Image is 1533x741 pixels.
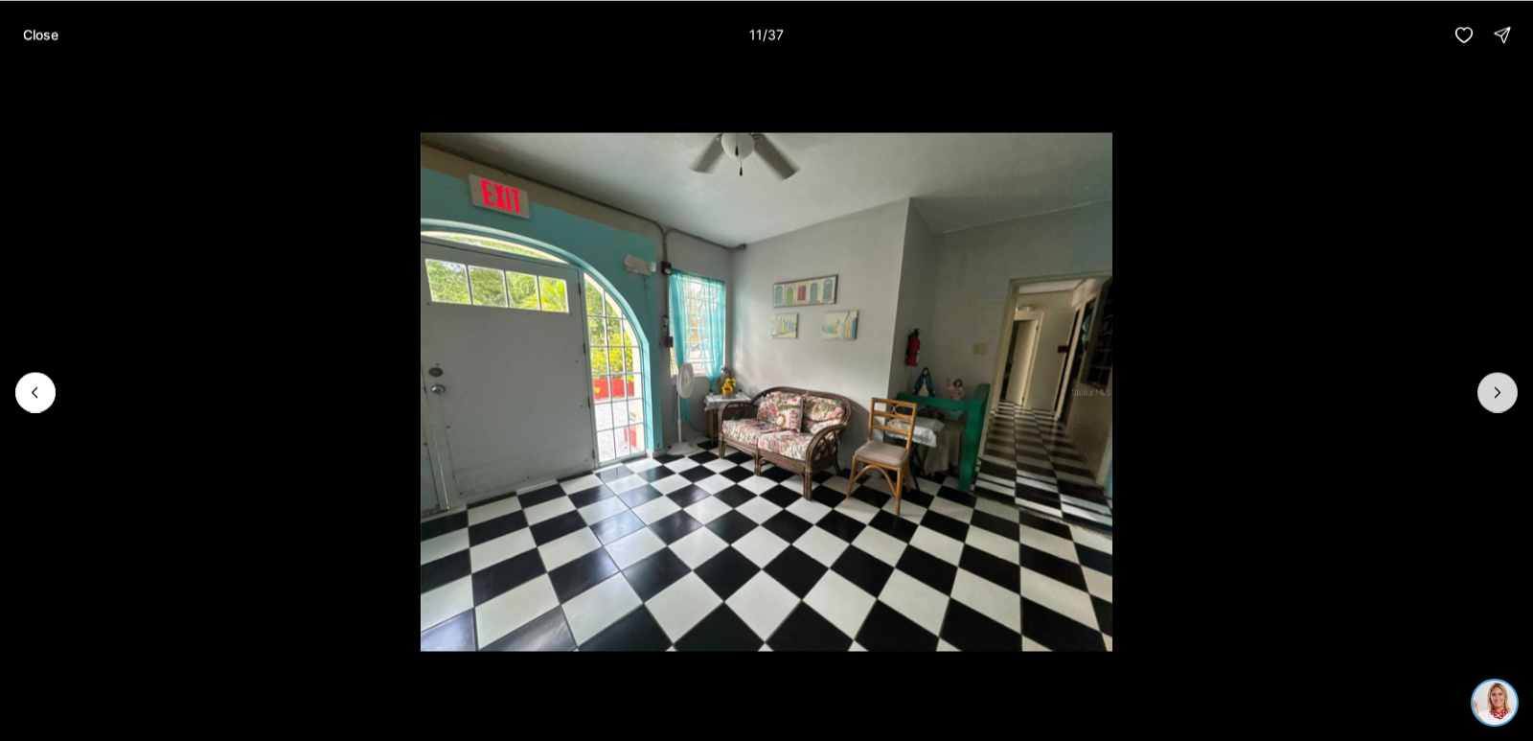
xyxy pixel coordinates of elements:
button: Close [11,15,70,54]
button: Previous slide [15,372,56,412]
p: Close [23,27,58,42]
img: 527b0b8b-e05e-4919-af49-c08c181a4cb2.jpeg [11,12,56,56]
button: Next slide [1477,372,1518,412]
p: 11 / 37 [749,26,784,42]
